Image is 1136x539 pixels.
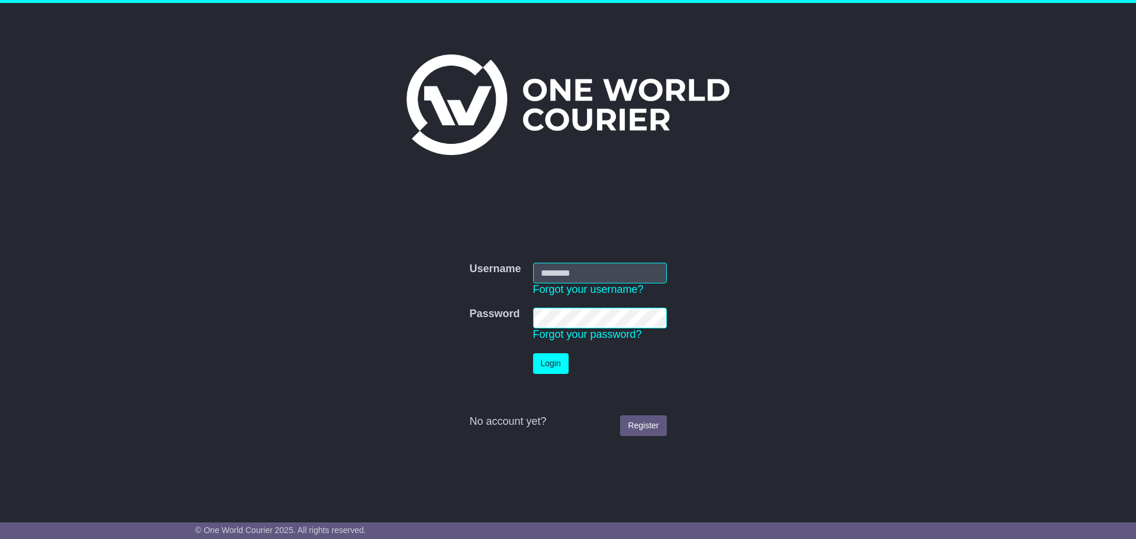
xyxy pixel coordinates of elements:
label: Username [469,263,521,276]
img: One World [406,54,730,155]
a: Forgot your password? [533,328,642,340]
label: Password [469,308,519,321]
a: Forgot your username? [533,283,644,295]
div: No account yet? [469,415,666,428]
span: © One World Courier 2025. All rights reserved. [195,525,366,535]
button: Login [533,353,569,374]
a: Register [620,415,666,436]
